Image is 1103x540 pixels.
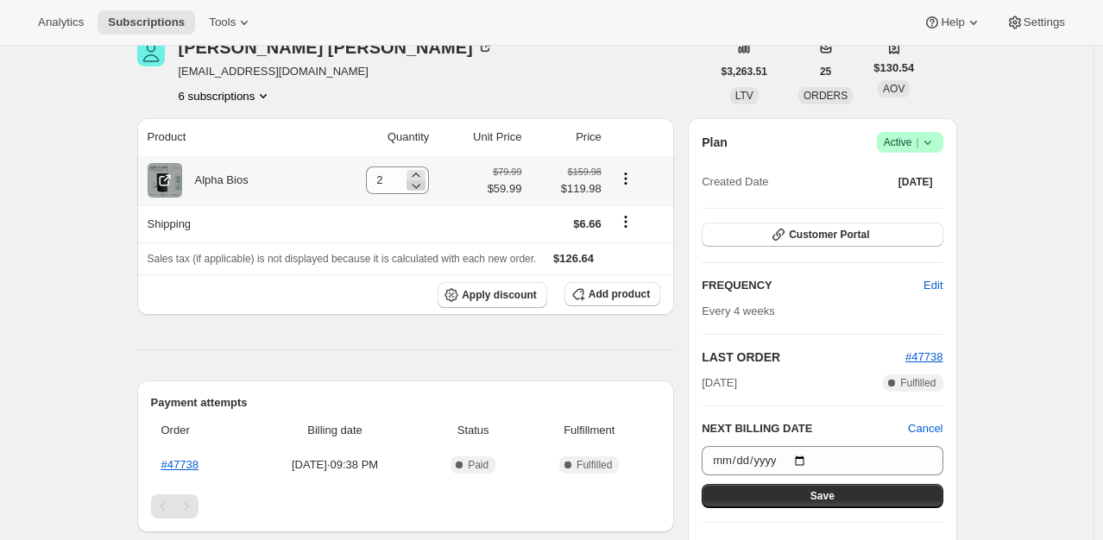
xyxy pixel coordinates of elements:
span: Paid [468,458,488,472]
span: Carroll Lum [137,39,165,66]
button: Save [702,484,942,508]
span: ORDERS [804,90,848,102]
button: Tools [199,10,263,35]
span: 25 [820,65,831,78]
button: Product actions [612,169,640,188]
span: | [916,135,918,149]
span: [DATE] [898,175,933,189]
span: Created Date [702,173,768,191]
button: Add product [564,282,660,306]
h2: Payment attempts [151,394,661,411]
span: $6.66 [573,217,602,230]
span: LTV [735,90,753,102]
button: Shipping actions [612,212,640,231]
h2: LAST ORDER [702,348,905,366]
button: $3,263.51 [711,60,778,84]
th: Unit Price [434,118,526,156]
span: Fulfilled [900,376,936,390]
th: Shipping [137,204,320,242]
th: Quantity [319,118,434,156]
small: $79.99 [493,166,521,177]
button: Apply discount [438,282,547,308]
th: Product [137,118,320,156]
span: Billing date [252,422,418,439]
button: Help [913,10,992,35]
small: $159.98 [568,166,602,177]
span: [DATE] · 09:38 PM [252,456,418,474]
a: #47738 [905,350,942,363]
span: $119.98 [532,180,601,198]
span: Help [941,16,964,29]
button: #47738 [905,348,942,366]
h2: Plan [702,134,728,151]
button: 25 [810,60,841,84]
button: Subscriptions [98,10,195,35]
span: Add product [589,287,650,301]
span: $126.64 [553,252,594,265]
th: Order [151,411,248,449]
button: Product actions [179,87,273,104]
th: Price [526,118,606,156]
span: Every 4 weeks [702,305,775,317]
button: [DATE] [888,170,943,194]
span: $130.54 [873,60,914,77]
span: $59.99 [488,180,522,198]
div: Alpha Bios [182,172,249,189]
button: Edit [913,272,953,299]
h2: NEXT BILLING DATE [702,420,908,437]
span: [EMAIL_ADDRESS][DOMAIN_NAME] [179,63,494,80]
span: Save [810,489,835,503]
div: [PERSON_NAME] [PERSON_NAME] [179,39,494,56]
span: Fulfillment [528,422,650,439]
span: Analytics [38,16,84,29]
span: Sales tax (if applicable) is not displayed because it is calculated with each new order. [148,253,537,265]
span: Apply discount [462,288,537,302]
span: AOV [883,83,904,95]
span: Status [428,422,518,439]
span: Customer Portal [789,228,869,242]
span: $3,263.51 [722,65,767,78]
h2: FREQUENCY [702,277,923,294]
span: Tools [209,16,236,29]
span: [DATE] [702,374,737,392]
button: Cancel [908,420,942,437]
a: #47738 [161,458,199,471]
img: product img [148,163,182,198]
button: Customer Portal [702,223,942,247]
span: Subscriptions [108,16,185,29]
span: Edit [923,277,942,294]
span: Fulfilled [577,458,612,472]
button: Analytics [28,10,94,35]
nav: Pagination [151,494,661,518]
span: Settings [1024,16,1065,29]
span: Active [884,134,936,151]
button: Settings [996,10,1075,35]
